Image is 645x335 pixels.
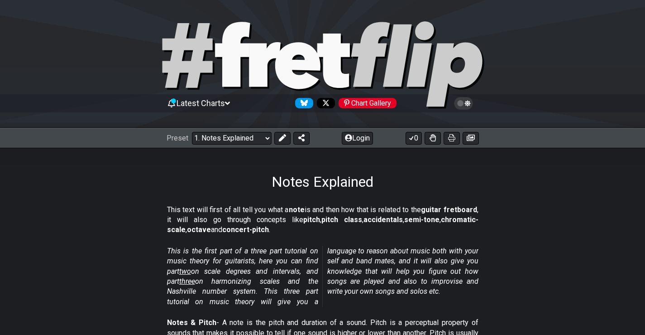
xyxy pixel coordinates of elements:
[425,132,441,145] button: Toggle Dexterity for all fretkits
[289,205,305,214] strong: note
[339,98,397,108] div: Chart Gallery
[421,205,477,214] strong: guitar fretboard
[291,98,313,108] a: Follow #fretflip at Bluesky
[463,132,479,145] button: Create image
[167,205,478,235] p: This text will first of all tell you what a is and then how that is related to the , it will also...
[335,98,397,108] a: #fretflip at Pinterest
[222,225,269,234] strong: concert-pitch
[167,134,188,142] span: Preset
[444,132,460,145] button: Print
[192,132,272,145] select: Preset
[404,215,440,224] strong: semi-tone
[293,132,310,145] button: Share Preset
[406,132,422,145] button: 0
[274,132,291,145] button: Edit Preset
[272,173,373,190] h1: Notes Explained
[342,132,373,145] button: Login
[167,318,216,327] strong: Notes & Pitch
[321,215,362,224] strong: pitch class
[167,247,478,306] em: This is the first part of a three part tutorial on music theory for guitarists, here you can find...
[313,98,335,108] a: Follow #fretflip at X
[187,225,211,234] strong: octave
[303,215,320,224] strong: pitch
[363,215,403,224] strong: accidentals
[459,99,469,107] span: Toggle light / dark theme
[179,277,195,286] span: three
[177,98,225,108] span: Latest Charts
[179,267,191,276] span: two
